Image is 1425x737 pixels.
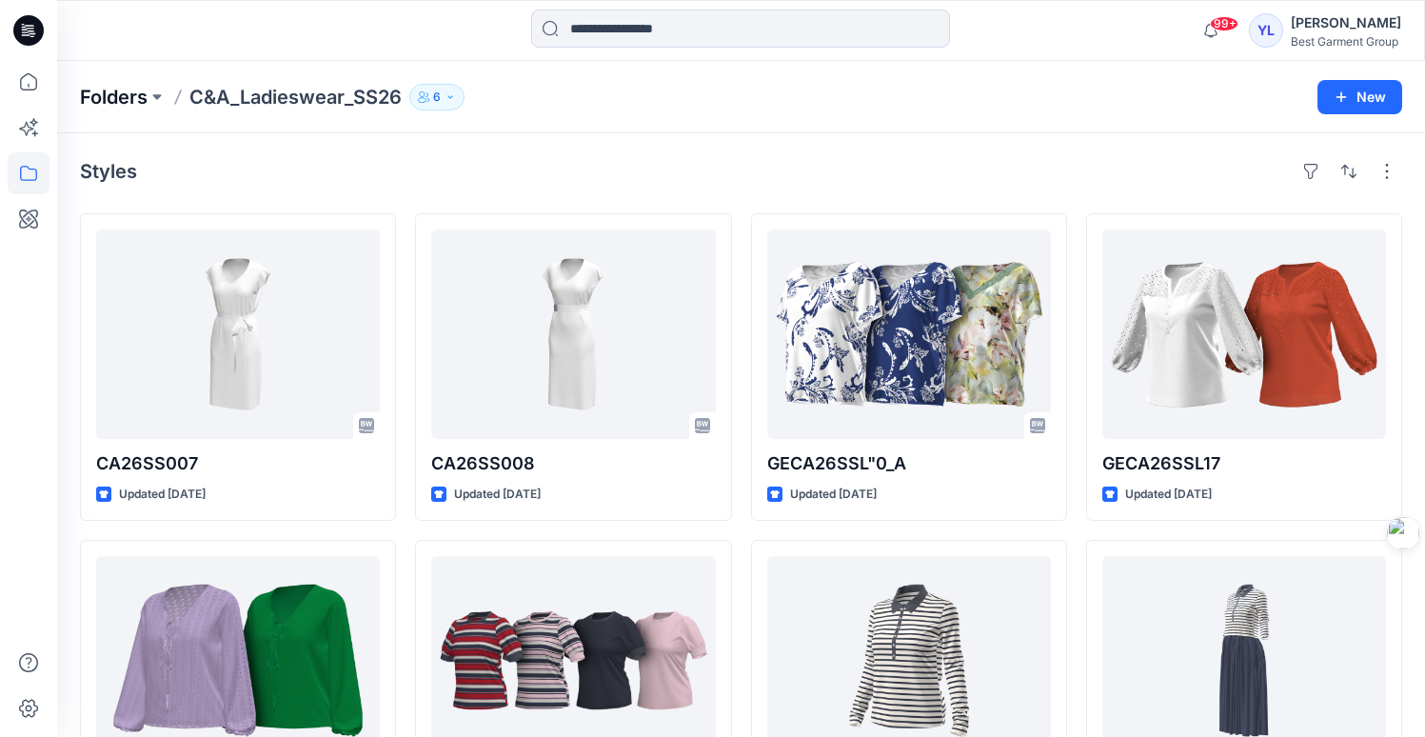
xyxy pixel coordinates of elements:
[433,87,441,108] p: 6
[1291,11,1401,34] div: [PERSON_NAME]
[767,229,1051,439] a: GECA26SSL"0_A
[80,160,137,183] h4: Styles
[1125,485,1212,505] p: Updated [DATE]
[1291,34,1401,49] div: Best Garment Group
[1249,13,1283,48] div: YL
[790,485,877,505] p: Updated [DATE]
[1102,450,1386,477] p: GECA26SSL17
[454,485,541,505] p: Updated [DATE]
[189,84,402,110] p: C&A_Ladieswear_SS26
[431,229,715,439] a: CA26SS008
[767,450,1051,477] p: GECA26SSL"0_A
[1102,229,1386,439] a: GECA26SSL17
[431,450,715,477] p: CA26SS008
[119,485,206,505] p: Updated [DATE]
[1317,80,1402,114] button: New
[80,84,148,110] a: Folders
[96,229,380,439] a: CA26SS007
[409,84,465,110] button: 6
[1210,16,1238,31] span: 99+
[96,450,380,477] p: CA26SS007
